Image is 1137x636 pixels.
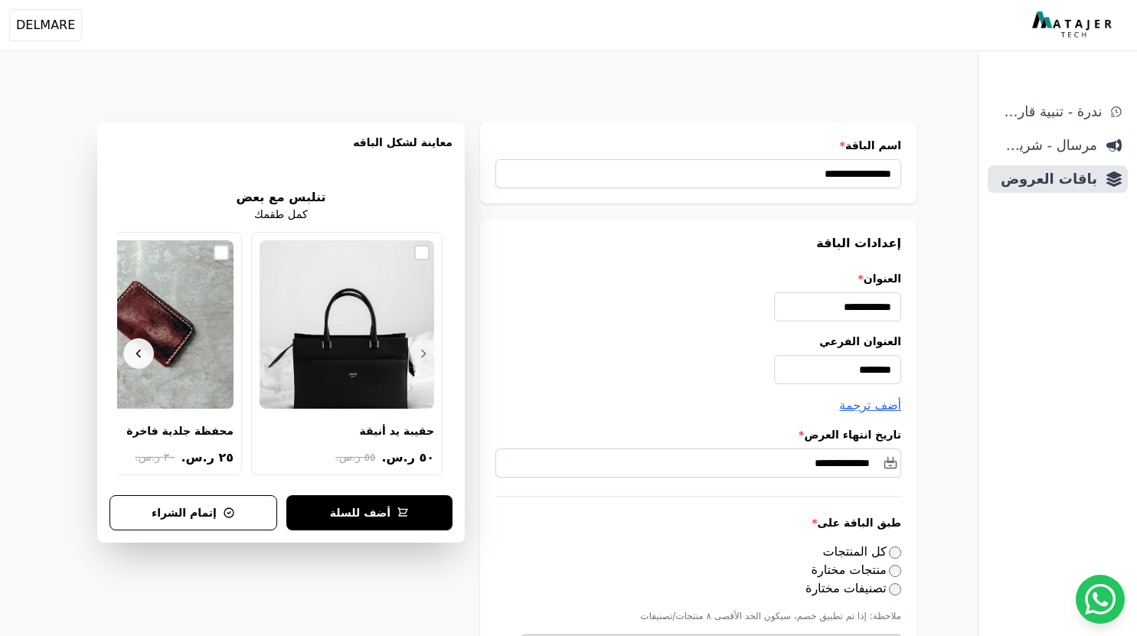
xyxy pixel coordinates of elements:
[126,424,234,438] div: محفظة جلدية فاخرة
[254,207,308,223] p: كمل طقمك
[495,271,901,286] label: العنوان
[1032,11,1116,39] img: MatajerTech Logo
[286,495,453,530] button: أضف للسلة
[335,449,375,465] span: ٥٥ ر.س.
[812,563,901,577] label: منتجات مختارة
[109,135,453,168] h3: معاينة لشكل الباقه
[260,240,434,409] img: حقيبة يد أنيقة
[9,9,82,41] button: DELMARE
[495,515,901,530] label: طبق الباقة على
[889,583,901,595] input: تصنيفات مختارة
[381,448,434,467] span: ٥٠ ر.س.
[135,449,175,465] span: ٣٠ ر.س.
[495,334,901,349] label: العنوان الفرعي
[823,544,902,559] label: كل المنتجات
[994,101,1102,122] span: ندرة - تنبية قارب علي النفاذ
[994,135,1097,156] span: مرسال - شريط دعاية
[109,495,277,530] button: إتمام الشراء
[181,448,234,467] span: ٢٥ ر.س.
[59,240,234,409] img: محفظة جلدية فاخرة
[16,16,75,34] span: DELMARE
[994,168,1097,190] span: باقات العروض
[495,427,901,442] label: تاريخ انتهاء العرض
[495,138,901,153] label: اسم الباقة
[408,338,439,369] button: Previous
[236,188,325,207] h2: تنلبس مع بعض
[495,234,901,253] h3: إعدادات الباقة
[495,610,901,622] p: ملاحظة: إذا تم تطبيق خصم، سيكون الحد الأقصى ٨ منتجات/تصنيفات
[359,424,434,438] div: حقيبة يد أنيقة
[839,396,901,415] button: أضف ترجمة
[805,581,901,595] label: تصنيفات مختارة
[839,398,901,413] span: أضف ترجمة
[123,338,154,369] button: Next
